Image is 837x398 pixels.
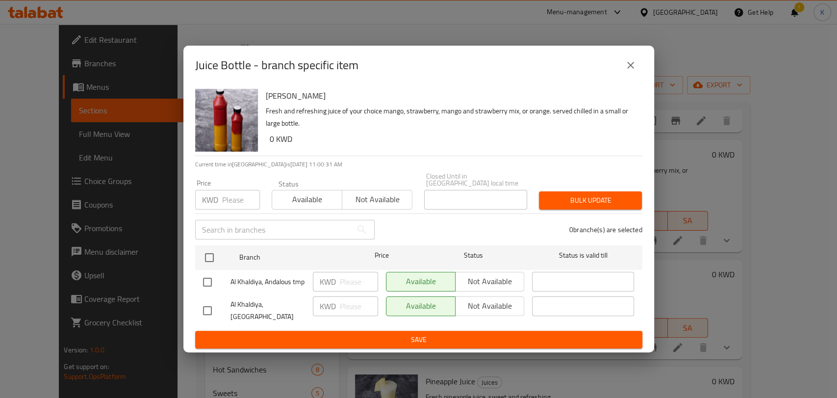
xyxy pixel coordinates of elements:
[202,194,218,206] p: KWD
[203,334,634,346] span: Save
[195,331,642,349] button: Save
[532,249,634,262] span: Status is valid till
[342,190,412,210] button: Not available
[349,249,414,262] span: Price
[195,220,352,239] input: Search in branches
[340,272,378,292] input: Please enter price
[569,225,642,235] p: 0 branche(s) are selected
[539,191,642,210] button: Bulk update
[619,53,642,77] button: close
[195,89,258,152] img: Juice Bottle
[422,249,524,262] span: Status
[230,298,305,323] span: Al Khaldiya, [GEOGRAPHIC_DATA]
[340,296,378,316] input: Please enter price
[320,276,336,288] p: KWD
[547,194,634,207] span: Bulk update
[222,190,260,210] input: Please enter price
[195,57,358,73] h2: Juice Bottle - branch specific item
[195,160,642,169] p: Current time in [GEOGRAPHIC_DATA] is [DATE] 11:00:31 AM
[346,192,408,207] span: Not available
[276,192,338,207] span: Available
[230,276,305,288] span: Al Khaldiya, Andalous tmp
[320,300,336,312] p: KWD
[266,105,634,130] p: Fresh and refreshing juice of your choice mango, strawberry, mango and strawberry mix, or orange....
[239,251,341,264] span: Branch
[272,190,342,210] button: Available
[270,132,634,146] h6: 0 KWD
[266,89,634,103] h6: [PERSON_NAME]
